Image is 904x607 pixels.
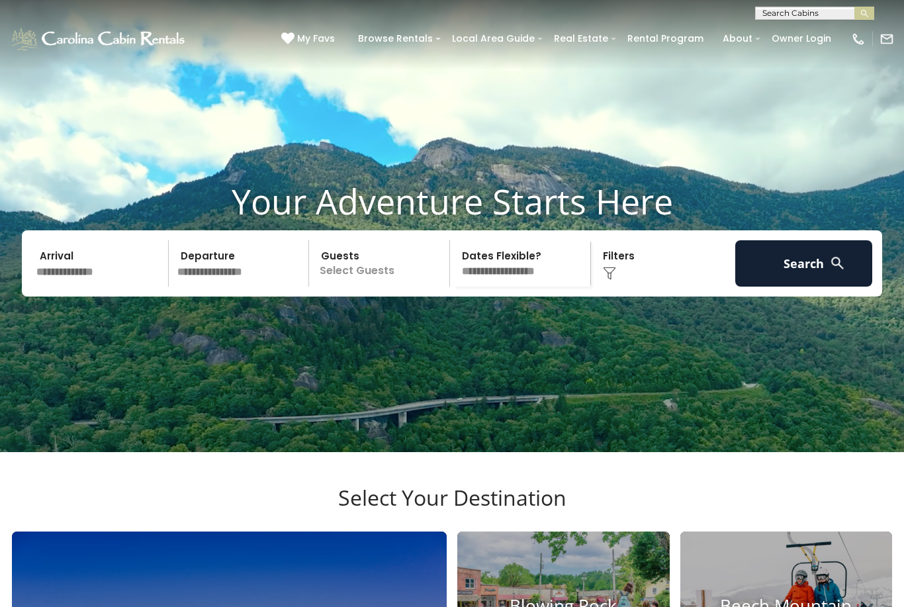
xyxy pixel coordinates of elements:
button: Search [735,240,872,287]
span: My Favs [297,32,335,46]
a: Owner Login [765,28,838,49]
a: Local Area Guide [445,28,541,49]
a: My Favs [281,32,338,46]
a: Browse Rentals [351,28,439,49]
p: Select Guests [313,240,449,287]
img: search-regular-white.png [829,255,846,271]
img: White-1-1-2.png [10,26,189,52]
a: About [716,28,759,49]
h1: Your Adventure Starts Here [10,181,894,222]
h3: Select Your Destination [10,485,894,532]
a: Real Estate [547,28,615,49]
img: filter--v1.png [603,267,616,280]
a: Rental Program [621,28,710,49]
img: mail-regular-white.png [880,32,894,46]
img: phone-regular-white.png [851,32,866,46]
